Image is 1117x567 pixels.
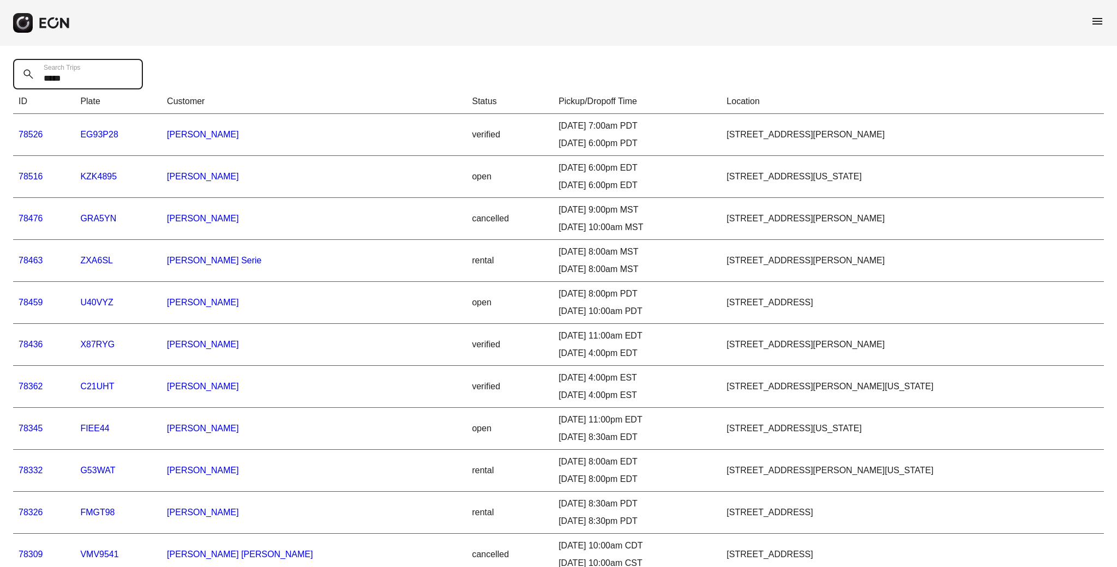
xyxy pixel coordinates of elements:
[466,198,553,240] td: cancelled
[80,508,115,517] a: FMGT98
[558,431,716,444] div: [DATE] 8:30am EDT
[19,550,43,559] a: 78309
[466,492,553,534] td: rental
[19,256,43,265] a: 78463
[466,114,553,156] td: verified
[44,63,80,72] label: Search Trips
[466,156,553,198] td: open
[558,221,716,234] div: [DATE] 10:00am MST
[13,89,75,114] th: ID
[1091,15,1104,28] span: menu
[80,172,117,181] a: KZK4895
[19,298,43,307] a: 78459
[558,137,716,150] div: [DATE] 6:00pm PDT
[558,329,716,342] div: [DATE] 11:00am EDT
[75,89,161,114] th: Plate
[558,515,716,528] div: [DATE] 8:30pm PDT
[558,119,716,132] div: [DATE] 7:00am PDT
[721,240,1104,282] td: [STREET_ADDRESS][PERSON_NAME]
[721,198,1104,240] td: [STREET_ADDRESS][PERSON_NAME]
[721,89,1104,114] th: Location
[167,466,239,475] a: [PERSON_NAME]
[721,408,1104,450] td: [STREET_ADDRESS][US_STATE]
[466,450,553,492] td: rental
[721,156,1104,198] td: [STREET_ADDRESS][US_STATE]
[19,382,43,391] a: 78362
[553,89,721,114] th: Pickup/Dropoff Time
[721,324,1104,366] td: [STREET_ADDRESS][PERSON_NAME]
[721,282,1104,324] td: [STREET_ADDRESS]
[558,539,716,552] div: [DATE] 10:00am CDT
[167,130,239,139] a: [PERSON_NAME]
[558,497,716,510] div: [DATE] 8:30am PDT
[19,424,43,433] a: 78345
[19,508,43,517] a: 78326
[80,550,118,559] a: VMV9541
[721,450,1104,492] td: [STREET_ADDRESS][PERSON_NAME][US_STATE]
[167,550,313,559] a: [PERSON_NAME] [PERSON_NAME]
[558,203,716,216] div: [DATE] 9:00pm MST
[466,89,553,114] th: Status
[80,340,115,349] a: X87RYG
[19,172,43,181] a: 78516
[80,130,118,139] a: EG93P28
[558,347,716,360] div: [DATE] 4:00pm EDT
[167,172,239,181] a: [PERSON_NAME]
[167,340,239,349] a: [PERSON_NAME]
[167,298,239,307] a: [PERSON_NAME]
[80,214,116,223] a: GRA5YN
[558,245,716,258] div: [DATE] 8:00am MST
[466,408,553,450] td: open
[167,214,239,223] a: [PERSON_NAME]
[466,282,553,324] td: open
[558,389,716,402] div: [DATE] 4:00pm EST
[558,371,716,384] div: [DATE] 4:00pm EST
[167,424,239,433] a: [PERSON_NAME]
[721,114,1104,156] td: [STREET_ADDRESS][PERSON_NAME]
[80,298,113,307] a: U40VYZ
[19,214,43,223] a: 78476
[721,366,1104,408] td: [STREET_ADDRESS][PERSON_NAME][US_STATE]
[558,161,716,174] div: [DATE] 6:00pm EDT
[167,508,239,517] a: [PERSON_NAME]
[558,413,716,426] div: [DATE] 11:00pm EDT
[167,256,261,265] a: [PERSON_NAME] Serie
[19,340,43,349] a: 78436
[558,473,716,486] div: [DATE] 8:00pm EDT
[558,305,716,318] div: [DATE] 10:00am PDT
[558,179,716,192] div: [DATE] 6:00pm EDT
[466,366,553,408] td: verified
[80,382,114,391] a: C21UHT
[721,492,1104,534] td: [STREET_ADDRESS]
[80,256,113,265] a: ZXA6SL
[466,324,553,366] td: verified
[558,263,716,276] div: [DATE] 8:00am MST
[161,89,466,114] th: Customer
[19,130,43,139] a: 78526
[466,240,553,282] td: rental
[167,382,239,391] a: [PERSON_NAME]
[80,466,115,475] a: G53WAT
[558,455,716,468] div: [DATE] 8:00am EDT
[80,424,109,433] a: FIEE44
[19,466,43,475] a: 78332
[558,287,716,300] div: [DATE] 8:00pm PDT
